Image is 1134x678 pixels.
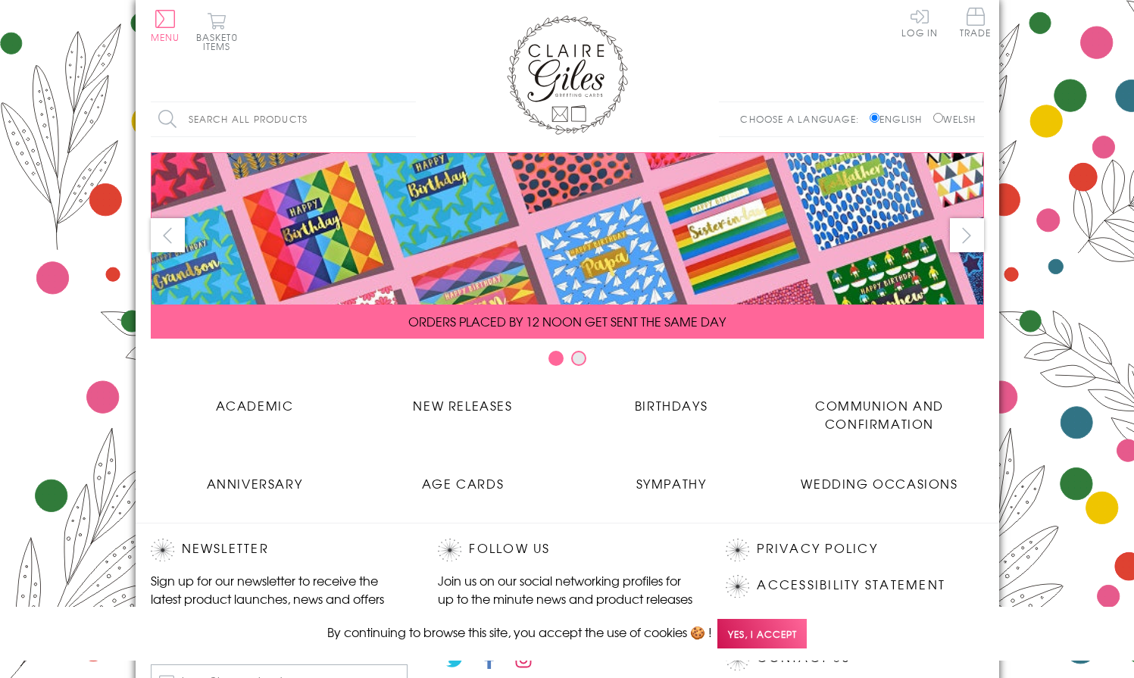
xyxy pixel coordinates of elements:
a: Privacy Policy [757,539,877,559]
button: prev [151,218,185,252]
span: ORDERS PLACED BY 12 NOON GET SENT THE SAME DAY [408,312,726,330]
span: Menu [151,30,180,44]
span: Communion and Confirmation [815,396,944,433]
input: Search [401,102,416,136]
span: Anniversary [207,474,303,492]
a: Accessibility Statement [757,575,945,595]
a: New Releases [359,385,567,414]
a: Trade [960,8,992,40]
a: Anniversary [151,463,359,492]
button: Basket0 items [196,12,238,51]
span: Yes, I accept [717,619,807,648]
input: Welsh [933,113,943,123]
a: Communion and Confirmation [776,385,984,433]
input: English [870,113,879,123]
img: Claire Giles Greetings Cards [507,15,628,135]
input: Search all products [151,102,416,136]
a: Age Cards [359,463,567,492]
p: Join us on our social networking profiles for up to the minute news and product releases the mome... [438,571,695,626]
a: Sympathy [567,463,776,492]
button: next [950,218,984,252]
label: English [870,112,929,126]
a: Academic [151,385,359,414]
span: New Releases [413,396,512,414]
a: Birthdays [567,385,776,414]
label: Welsh [933,112,976,126]
span: Academic [216,396,294,414]
span: Sympathy [636,474,707,492]
span: 0 items [203,30,238,53]
button: Menu [151,10,180,42]
button: Carousel Page 2 [571,351,586,366]
div: Carousel Pagination [151,350,984,373]
a: Log In [901,8,938,37]
p: Choose a language: [740,112,867,126]
span: Wedding Occasions [801,474,957,492]
button: Carousel Page 1 (Current Slide) [548,351,564,366]
h2: Follow Us [438,539,695,561]
a: Wedding Occasions [776,463,984,492]
span: Birthdays [635,396,708,414]
a: Contact Us [757,648,849,668]
span: Age Cards [422,474,504,492]
h2: Newsletter [151,539,408,561]
p: Sign up for our newsletter to receive the latest product launches, news and offers directly to yo... [151,571,408,626]
span: Trade [960,8,992,37]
